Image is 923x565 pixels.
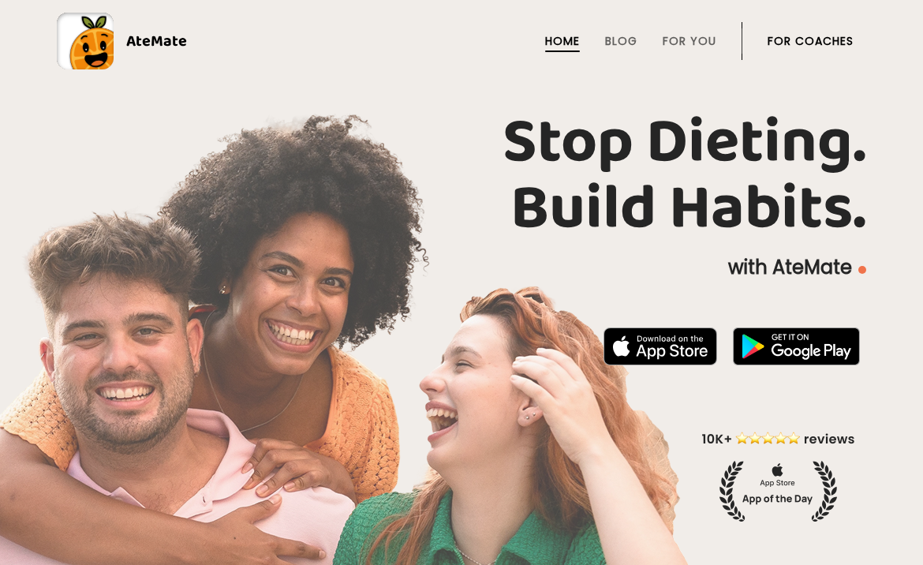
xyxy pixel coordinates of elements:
h1: Stop Dieting. Build Habits. [57,110,866,242]
img: badge-download-google.png [733,327,860,365]
img: home-hero-appoftheday.png [690,429,866,522]
a: For You [663,35,716,47]
div: AteMate [114,28,187,54]
a: For Coaches [768,35,854,47]
a: Blog [605,35,637,47]
a: Home [545,35,580,47]
p: with AteMate [57,255,866,280]
a: AteMate [57,13,866,69]
img: badge-download-apple.svg [603,327,717,365]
